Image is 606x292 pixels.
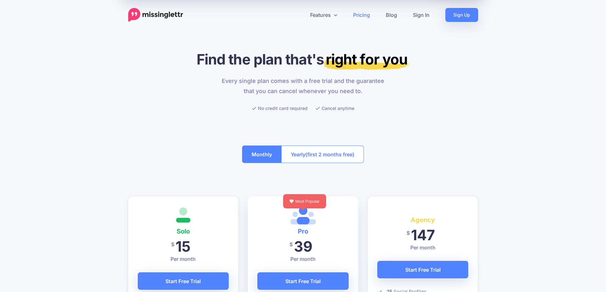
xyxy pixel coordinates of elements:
li: No credit card required [252,104,308,112]
a: Start Free Trial [257,272,349,290]
a: Pricing [345,8,378,22]
p: Every single plan comes with a free trial and the guarantee that you can cancel whenever you need... [218,76,388,96]
span: 39 [294,238,312,255]
span: (first 2 months free) [305,149,354,160]
h1: Find the plan that's [128,51,478,68]
a: Sign In [405,8,437,22]
h4: Pro [257,226,349,236]
h4: Agency [377,215,469,225]
span: 15 [176,238,191,255]
a: Blog [378,8,405,22]
a: Start Free Trial [138,272,229,290]
h4: Solo [138,226,229,236]
a: Sign Up [445,8,478,22]
a: Home [128,8,183,22]
a: Features [302,8,345,22]
p: Per month [138,255,229,263]
span: $ [171,237,174,252]
button: Yearly(first 2 months free) [281,146,364,163]
span: $ [407,226,410,240]
span: 147 [411,226,435,244]
button: Monthly [242,146,282,163]
li: Cancel anytime [316,104,354,112]
span: $ [289,237,293,252]
p: Per month [257,255,349,263]
div: Most Popular [283,194,326,208]
a: Start Free Trial [377,261,469,278]
p: Per month [377,244,469,251]
mark: right for you [324,51,409,70]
